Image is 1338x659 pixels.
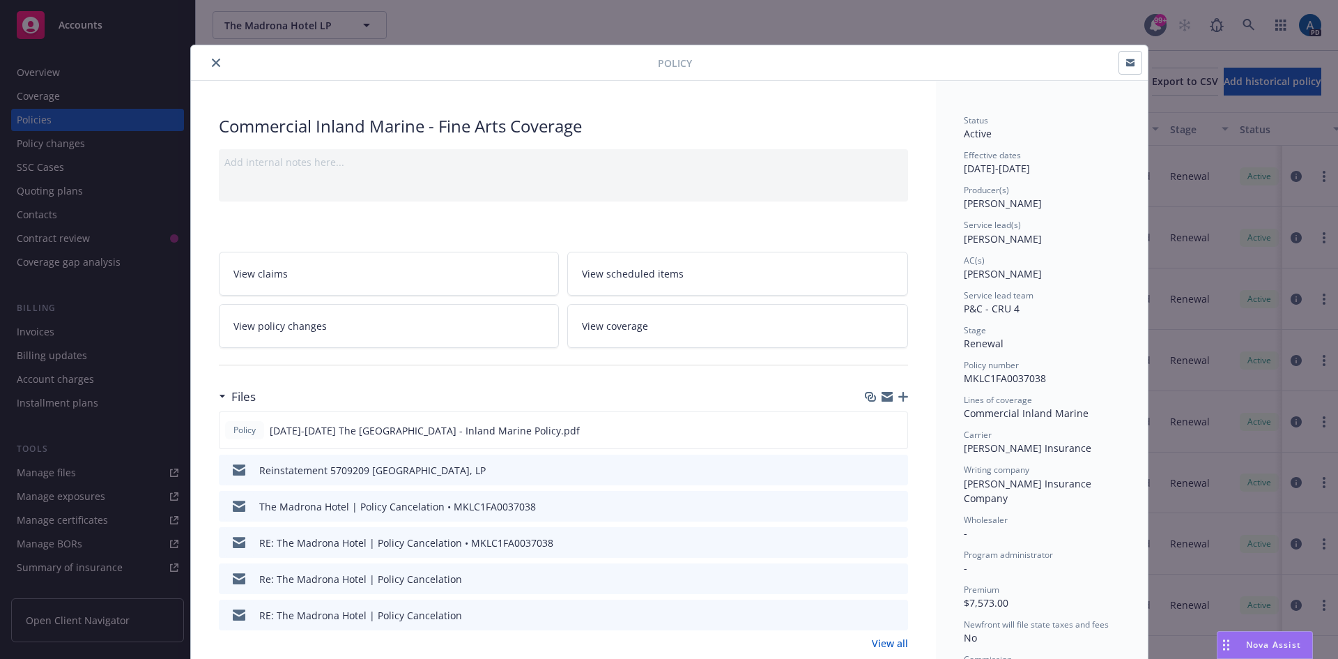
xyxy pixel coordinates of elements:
[219,114,908,138] div: Commercial Inland Marine - Fine Arts Coverage
[208,54,224,71] button: close
[964,372,1046,385] span: MKLC1FA0037038
[259,608,462,623] div: RE: The Madrona Hotel | Policy Cancelation
[964,232,1042,245] span: [PERSON_NAME]
[259,499,536,514] div: The Madrona Hotel | Policy Cancelation • MKLC1FA0037038
[868,499,879,514] button: download file
[964,324,986,336] span: Stage
[964,255,985,266] span: AC(s)
[964,149,1021,161] span: Effective dates
[868,608,879,623] button: download file
[964,184,1009,196] span: Producer(s)
[890,499,902,514] button: preview file
[964,596,1008,609] span: $7,573.00
[964,302,1020,315] span: P&C - CRU 4
[890,608,902,623] button: preview file
[219,252,560,296] a: View claims
[231,388,256,406] h3: Files
[889,423,902,438] button: preview file
[233,319,327,333] span: View policy changes
[964,477,1094,505] span: [PERSON_NAME] Insurance Company
[964,441,1091,455] span: [PERSON_NAME] Insurance
[868,463,879,478] button: download file
[259,536,553,550] div: RE: The Madrona Hotel | Policy Cancelation • MKLC1FA0037038
[964,549,1053,561] span: Program administrator
[964,527,967,540] span: -
[964,464,1029,476] span: Writing company
[964,337,1003,350] span: Renewal
[658,56,692,70] span: Policy
[964,149,1120,176] div: [DATE] - [DATE]
[890,572,902,586] button: preview file
[867,423,878,438] button: download file
[1217,632,1235,658] div: Drag to move
[964,429,992,441] span: Carrier
[964,219,1021,231] span: Service lead(s)
[964,584,999,596] span: Premium
[1217,631,1313,659] button: Nova Assist
[1246,639,1301,651] span: Nova Assist
[868,572,879,586] button: download file
[964,127,992,140] span: Active
[259,463,486,478] div: Reinstatement 5709209 [GEOGRAPHIC_DATA], LP
[964,114,988,126] span: Status
[567,252,908,296] a: View scheduled items
[872,636,908,651] a: View all
[868,536,879,550] button: download file
[964,197,1042,210] span: [PERSON_NAME]
[582,319,648,333] span: View coverage
[259,572,462,586] div: Re: The Madrona Hotel | Policy Cancelation
[964,359,1019,371] span: Policy number
[567,304,908,348] a: View coverage
[233,266,288,281] span: View claims
[219,388,256,406] div: Files
[890,536,902,550] button: preview file
[270,423,580,438] span: [DATE]-[DATE] The [GEOGRAPHIC_DATA] - Inland Marine Policy.pdf
[224,155,902,169] div: Add internal notes here...
[964,407,1089,420] span: Commercial Inland Marine
[964,561,967,575] span: -
[582,266,684,281] span: View scheduled items
[964,514,1008,526] span: Wholesaler
[231,424,259,437] span: Policy
[964,267,1042,280] span: [PERSON_NAME]
[219,304,560,348] a: View policy changes
[964,631,977,644] span: No
[964,619,1109,630] span: Newfront will file state taxes and fees
[890,463,902,478] button: preview file
[964,289,1033,301] span: Service lead team
[964,394,1032,406] span: Lines of coverage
